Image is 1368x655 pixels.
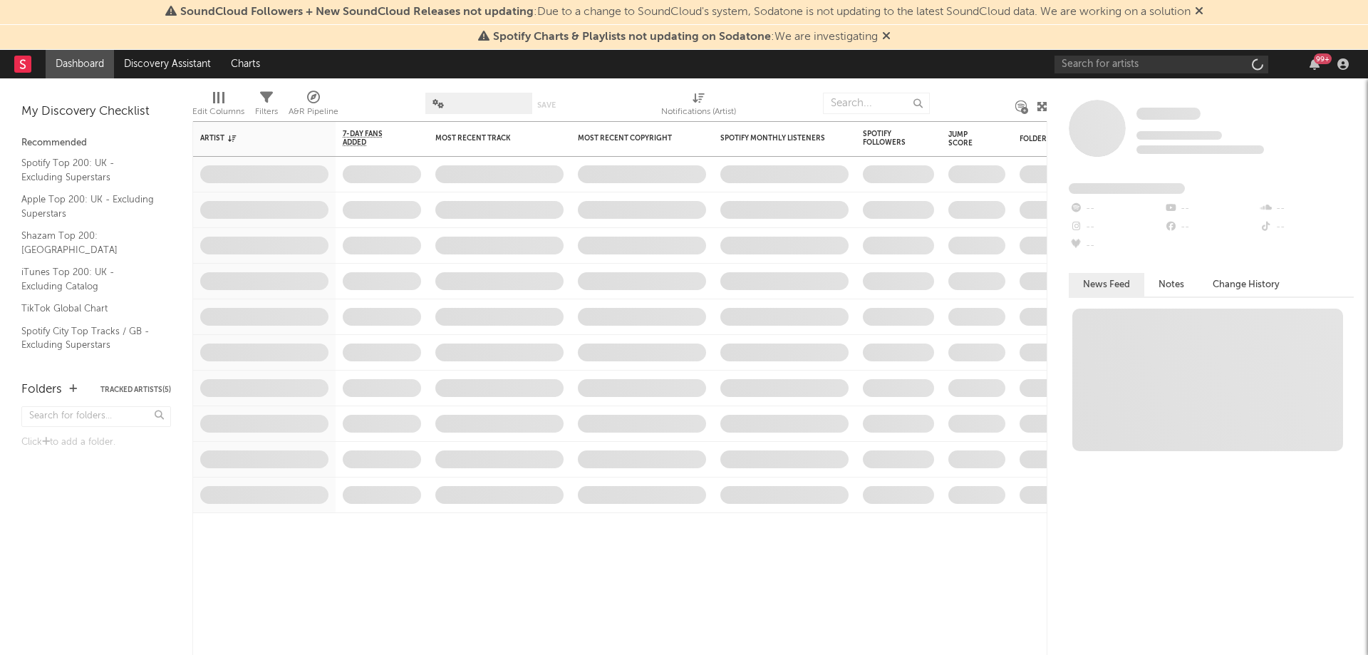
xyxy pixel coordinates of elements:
a: Discovery Assistant [114,50,221,78]
a: Charts [221,50,270,78]
button: Change History [1198,273,1294,296]
div: A&R Pipeline [289,86,338,127]
button: Save [537,101,556,109]
span: Dismiss [882,31,891,43]
div: Spotify Monthly Listeners [720,134,827,143]
div: Jump Score [948,130,984,148]
div: -- [1164,200,1258,218]
div: Most Recent Copyright [578,134,685,143]
div: Recommended [21,135,171,152]
div: My Discovery Checklist [21,103,171,120]
button: 99+ [1310,58,1320,70]
button: Notes [1144,273,1198,296]
a: Some Artist [1136,107,1201,121]
div: Most Recent Track [435,134,542,143]
div: Notifications (Artist) [661,103,736,120]
input: Search... [823,93,930,114]
input: Search for artists [1054,56,1268,73]
span: : Due to a change to SoundCloud's system, Sodatone is not updating to the latest SoundCloud data.... [180,6,1191,18]
span: Tracking Since: [DATE] [1136,131,1222,140]
div: 99 + [1314,53,1332,64]
div: -- [1069,200,1164,218]
span: Spotify Charts & Playlists not updating on Sodatone [493,31,771,43]
div: Folders [1020,135,1126,143]
div: Artist [200,134,307,143]
div: Click to add a folder. [21,434,171,451]
a: Apple Top 200: UK - Excluding Superstars [21,192,157,221]
div: Notifications (Artist) [661,86,736,127]
span: 7-Day Fans Added [343,130,400,147]
a: iTunes Top 200: UK - Excluding Catalog [21,264,157,294]
div: -- [1069,218,1164,237]
div: Edit Columns [192,86,244,127]
div: Filters [255,86,278,127]
input: Search for folders... [21,406,171,427]
div: -- [1259,218,1354,237]
button: Tracked Artists(5) [100,386,171,393]
a: Shazam Top 200: [GEOGRAPHIC_DATA] [21,228,157,257]
a: TikTok Global Chart [21,301,157,316]
div: Edit Columns [192,103,244,120]
a: Dashboard [46,50,114,78]
span: Dismiss [1195,6,1203,18]
div: Folders [21,381,62,398]
button: News Feed [1069,273,1144,296]
a: Spotify City Top Tracks / GB - Excluding Superstars [21,324,157,353]
span: 0 fans last week [1136,145,1264,154]
span: Fans Added by Platform [1069,183,1185,194]
div: Spotify Followers [863,130,913,147]
div: Filters [255,103,278,120]
a: Spotify Top 200: UK - Excluding Superstars [21,155,157,185]
div: -- [1259,200,1354,218]
div: A&R Pipeline [289,103,338,120]
span: Some Artist [1136,108,1201,120]
span: SoundCloud Followers + New SoundCloud Releases not updating [180,6,534,18]
span: : We are investigating [493,31,878,43]
div: -- [1069,237,1164,255]
div: -- [1164,218,1258,237]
